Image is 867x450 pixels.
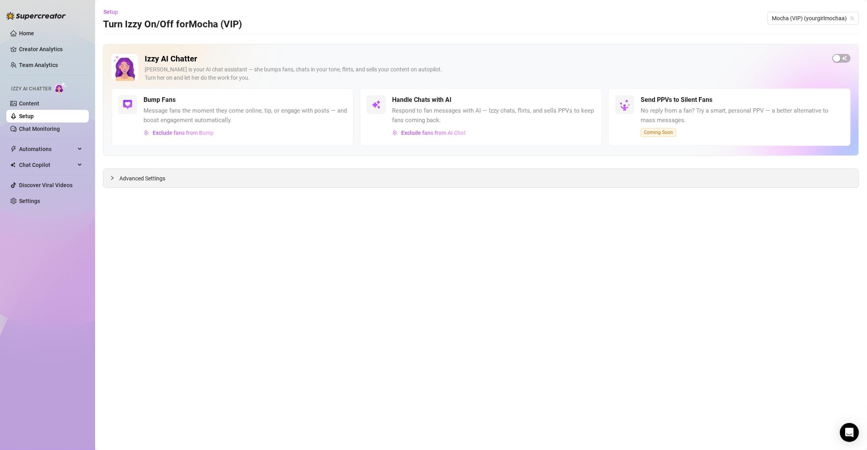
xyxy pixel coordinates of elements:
[103,9,118,15] span: Setup
[111,54,138,81] img: Izzy AI Chatter
[144,95,176,105] h5: Bump Fans
[144,106,347,125] span: Message fans the moment they come online, tip, or engage with posts — and boost engagement automa...
[392,95,452,105] h5: Handle Chats with AI
[123,100,132,109] img: svg%3e
[103,18,242,31] h3: Turn Izzy On/Off for Mocha (VIP)
[371,100,381,109] img: svg%3e
[10,146,17,152] span: thunderbolt
[641,128,676,137] span: Coming Soon
[110,176,115,180] span: collapsed
[119,174,165,183] span: Advanced Settings
[620,100,632,112] img: silent-fans-ppv-o-N6Mmdf.svg
[103,6,124,18] button: Setup
[10,162,15,168] img: Chat Copilot
[19,30,34,36] a: Home
[54,82,67,94] img: AI Chatter
[19,100,39,107] a: Content
[145,54,826,64] h2: Izzy AI Chatter
[144,130,149,136] img: svg%3e
[392,106,595,125] span: Respond to fan messages with AI — Izzy chats, flirts, and sells PPVs to keep fans coming back.
[850,16,855,21] span: team
[145,65,826,82] div: [PERSON_NAME] is your AI chat assistant — she bumps fans, chats in your tone, flirts, and sells y...
[19,143,75,155] span: Automations
[19,62,58,68] a: Team Analytics
[641,95,712,105] h5: Send PPVs to Silent Fans
[19,113,34,119] a: Setup
[6,12,66,20] img: logo-BBDzfeDw.svg
[19,126,60,132] a: Chat Monitoring
[11,85,51,93] span: Izzy AI Chatter
[401,130,466,136] span: Exclude fans from AI Chat
[392,126,466,139] button: Exclude fans from AI Chat
[19,198,40,204] a: Settings
[19,43,82,56] a: Creator Analytics
[19,182,73,188] a: Discover Viral Videos
[641,106,844,125] span: No reply from a fan? Try a smart, personal PPV — a better alternative to mass messages.
[392,130,398,136] img: svg%3e
[19,159,75,171] span: Chat Copilot
[772,12,854,24] span: Mocha (VIP) (yourgirlmochaa)
[153,130,214,136] span: Exclude fans from Bump
[110,174,119,182] div: collapsed
[840,423,859,442] div: Open Intercom Messenger
[144,126,214,139] button: Exclude fans from Bump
